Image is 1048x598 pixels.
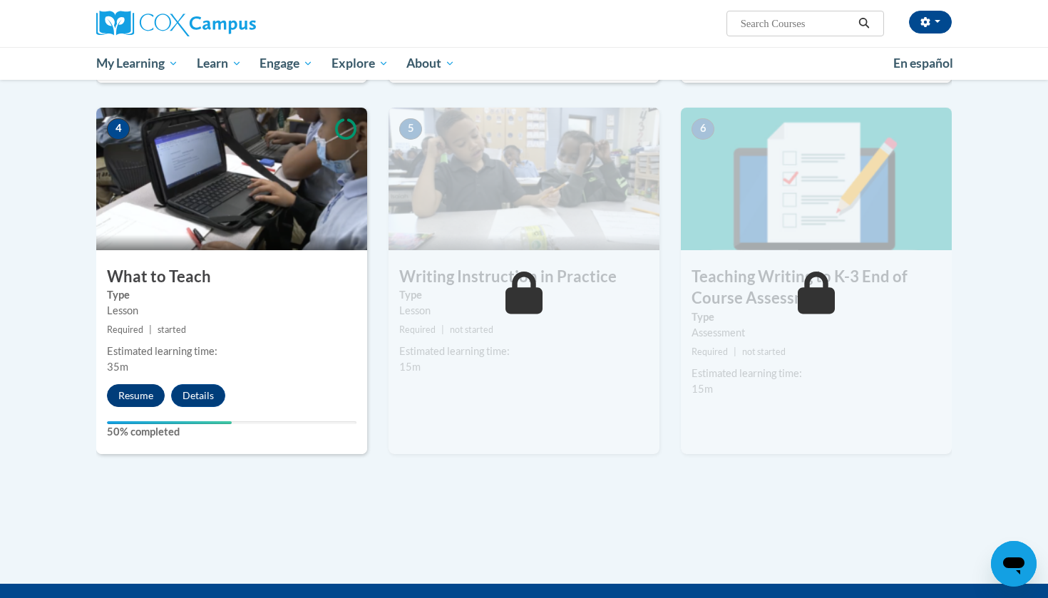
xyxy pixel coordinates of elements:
[450,324,493,335] span: not started
[692,346,728,357] span: Required
[96,55,178,72] span: My Learning
[75,47,973,80] div: Main menu
[853,15,875,32] button: Search
[107,384,165,407] button: Resume
[884,48,962,78] a: En español
[107,424,356,440] label: 50% completed
[96,11,367,36] a: Cox Campus
[107,361,128,373] span: 35m
[692,309,941,325] label: Type
[991,541,1037,587] iframe: Button to launch messaging window
[441,324,444,335] span: |
[398,47,465,80] a: About
[171,384,225,407] button: Details
[96,108,367,250] img: Course Image
[322,47,398,80] a: Explore
[107,344,356,359] div: Estimated learning time:
[692,383,713,395] span: 15m
[260,55,313,72] span: Engage
[399,344,649,359] div: Estimated learning time:
[107,421,232,424] div: Your progress
[197,55,242,72] span: Learn
[399,303,649,319] div: Lesson
[149,324,152,335] span: |
[187,47,251,80] a: Learn
[734,346,736,357] span: |
[739,15,853,32] input: Search Courses
[158,324,186,335] span: started
[893,56,953,71] span: En español
[399,118,422,140] span: 5
[399,287,649,303] label: Type
[681,108,952,250] img: Course Image
[96,266,367,288] h3: What to Teach
[406,55,455,72] span: About
[399,361,421,373] span: 15m
[681,266,952,310] h3: Teaching Writing to K-3 End of Course Assessment
[87,47,187,80] a: My Learning
[399,324,436,335] span: Required
[107,324,143,335] span: Required
[107,287,356,303] label: Type
[909,11,952,33] button: Account Settings
[692,366,941,381] div: Estimated learning time:
[107,303,356,319] div: Lesson
[332,55,389,72] span: Explore
[250,47,322,80] a: Engage
[107,118,130,140] span: 4
[742,346,786,357] span: not started
[692,325,941,341] div: Assessment
[96,11,256,36] img: Cox Campus
[389,108,659,250] img: Course Image
[389,266,659,288] h3: Writing Instruction in Practice
[692,118,714,140] span: 6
